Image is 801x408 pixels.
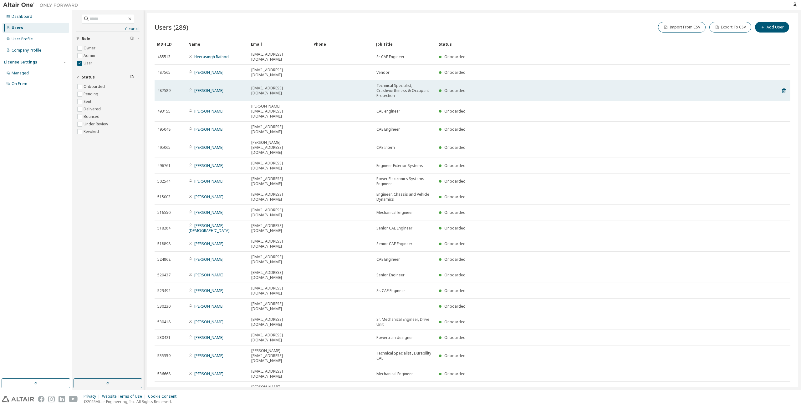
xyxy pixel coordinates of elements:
span: Status [82,75,95,80]
span: 516550 [157,210,171,215]
span: Power Electronics Systems Engineer [376,176,433,186]
span: 529492 [157,288,171,293]
div: Dashboard [12,14,32,19]
span: Onboarded [444,210,466,215]
label: Pending [84,90,99,98]
span: Role [82,36,90,41]
span: Onboarded [444,353,466,358]
a: [PERSON_NAME] [194,371,223,376]
span: 495048 [157,127,171,132]
span: Onboarded [444,127,466,132]
span: Onboarded [444,241,466,246]
a: [PERSON_NAME] [194,163,223,168]
label: Bounced [84,113,101,120]
div: Email [251,39,309,49]
div: Company Profile [12,48,41,53]
span: Mechanical Engineer [376,210,413,215]
p: © 2025 Altair Engineering, Inc. All Rights Reserved. [84,399,180,404]
span: Onboarded [444,54,466,59]
div: Users [12,25,23,30]
span: Onboarded [444,145,466,150]
label: Under Review [84,120,109,128]
label: Sent [84,98,93,105]
span: CAE Intern [376,145,395,150]
span: [EMAIL_ADDRESS][DOMAIN_NAME] [251,317,308,327]
img: instagram.svg [48,396,55,402]
span: Powertrain designer [376,335,413,340]
span: Clear filter [130,36,134,41]
a: [PERSON_NAME] [194,179,223,184]
a: [PERSON_NAME] [194,88,223,93]
a: [PERSON_NAME] [194,108,223,114]
a: [PERSON_NAME] [194,272,223,278]
span: [EMAIL_ADDRESS][DOMAIN_NAME] [251,86,308,96]
label: Revoked [84,128,100,135]
span: Users (289) [155,23,188,32]
span: 485513 [157,54,171,59]
div: Status [439,39,755,49]
span: [EMAIL_ADDRESS][DOMAIN_NAME] [251,369,308,379]
span: Onboarded [444,108,466,114]
div: User Profile [12,37,33,42]
img: youtube.svg [69,396,78,402]
span: Sr. Mechanical Engineer, Drive Unit [376,317,433,327]
span: Onboarded [444,319,466,325]
span: 496761 [157,163,171,168]
label: User [84,59,94,67]
span: [EMAIL_ADDRESS][DOMAIN_NAME] [251,239,308,249]
span: Sr. CAE Engineer [376,288,405,293]
span: [EMAIL_ADDRESS][DOMAIN_NAME] [251,208,308,218]
span: 493155 [157,109,171,114]
span: Vendor [376,70,390,75]
span: Senior Engineer [376,273,405,278]
span: [EMAIL_ADDRESS][DOMAIN_NAME] [251,52,308,62]
span: 495065 [157,145,171,150]
span: 487565 [157,70,171,75]
span: Technical Specialist , Durability CAE [376,351,433,361]
a: [PERSON_NAME] [194,353,223,358]
img: linkedin.svg [59,396,65,402]
span: 530230 [157,304,171,309]
button: Export To CSV [709,22,751,33]
a: Clear all [76,27,140,32]
span: [EMAIL_ADDRESS][DOMAIN_NAME] [251,286,308,296]
span: Onboarded [444,272,466,278]
div: Website Terms of Use [102,394,148,399]
a: [PERSON_NAME] [194,335,223,340]
button: Add User [755,22,789,33]
img: altair_logo.svg [2,396,34,402]
span: [EMAIL_ADDRESS][DOMAIN_NAME] [251,161,308,171]
span: Onboarded [444,70,466,75]
span: CAE engineer [376,109,400,114]
span: CAE Engineer [376,127,400,132]
span: 530418 [157,320,171,325]
span: Clear filter [130,75,134,80]
span: [EMAIL_ADDRESS][DOMAIN_NAME] [251,301,308,311]
span: [EMAIL_ADDRESS][DOMAIN_NAME] [251,223,308,233]
span: [PERSON_NAME][EMAIL_ADDRESS][DOMAIN_NAME] [251,104,308,119]
span: Onboarded [444,225,466,231]
label: Onboarded [84,83,106,90]
div: License Settings [4,60,37,65]
span: Onboarded [444,88,466,93]
a: [PERSON_NAME] [194,319,223,325]
span: [EMAIL_ADDRESS][DOMAIN_NAME] [251,68,308,78]
label: Owner [84,44,97,52]
img: Altair One [3,2,81,8]
div: Cookie Consent [148,394,180,399]
div: Name [188,39,246,49]
span: Onboarded [444,194,466,199]
a: [PERSON_NAME] [194,210,223,215]
div: On Prem [12,81,27,86]
div: Phone [314,39,371,49]
span: [PERSON_NAME][EMAIL_ADDRESS][DOMAIN_NAME] [251,348,308,363]
a: [PERSON_NAME] [194,194,223,199]
div: MDH ID [157,39,183,49]
span: Senior CAE Engineer [376,226,412,231]
button: Status [76,70,140,84]
div: Privacy [84,394,102,399]
span: [PERSON_NAME][EMAIL_ADDRESS][DOMAIN_NAME] [251,385,308,400]
span: Onboarded [444,335,466,340]
span: [EMAIL_ADDRESS][DOMAIN_NAME] [251,333,308,343]
span: [EMAIL_ADDRESS][DOMAIN_NAME] [251,124,308,134]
